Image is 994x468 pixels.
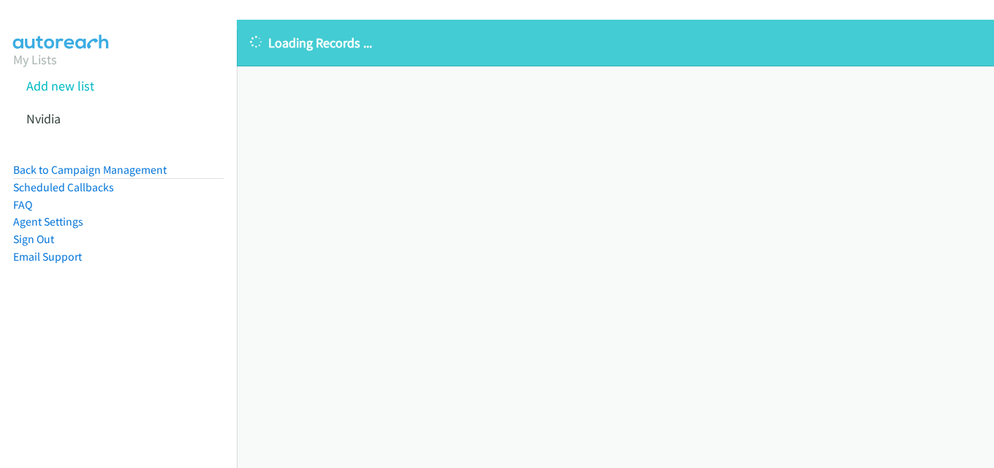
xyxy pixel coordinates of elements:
a: Nvidia [26,110,61,127]
a: Scheduled Callbacks [13,180,114,194]
a: Back to Campaign Management [13,163,167,177]
a: Add new list [26,77,94,94]
a: My Lists [13,51,57,68]
a: Email Support [13,250,82,264]
p: Loading Records ... [250,33,981,53]
a: Sign Out [13,232,54,246]
a: FAQ [13,198,32,212]
a: Agent Settings [13,215,83,229]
